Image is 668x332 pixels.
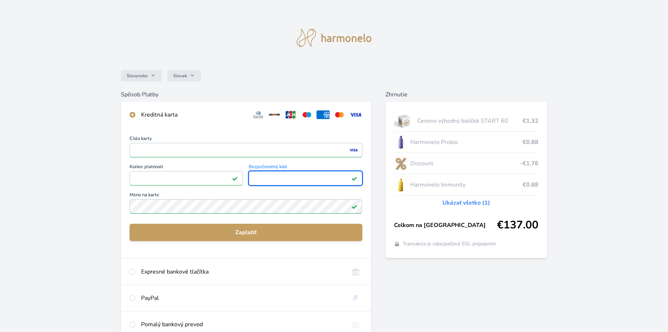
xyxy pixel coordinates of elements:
img: visa.svg [349,110,362,119]
img: visa [349,147,358,153]
img: Pole je platné [352,175,357,181]
span: €0.88 [523,180,538,189]
img: diners.svg [252,110,265,119]
span: €1.32 [523,117,538,125]
img: Pole je platné [352,204,357,209]
button: Slovensko [121,70,162,82]
img: mc.svg [333,110,346,119]
iframe: Iframe pre číslo karty [133,145,359,155]
div: Kreditná karta [141,110,246,119]
input: Meno na kartePole je platné [130,199,362,214]
span: Meno na karte [130,193,362,199]
button: Zaplatiť [130,224,362,241]
span: Bezpečnostný kód [249,165,362,171]
img: jcb.svg [284,110,297,119]
h6: Zhrnutie [385,90,547,99]
span: Koniec platnosti [130,165,243,171]
img: Pole je platné [232,175,238,181]
span: Harmonelo Immunity [410,180,522,189]
span: Slovak [173,73,187,79]
span: Cenovo výhodný balíček START 60 [417,117,522,125]
img: IMMUNITY_se_stinem_x-lo.jpg [394,176,408,194]
div: Pomalý bankový prevod [141,320,343,329]
img: start.jpg [394,112,415,130]
span: Discount [410,159,520,168]
span: Slovensko [127,73,148,79]
span: Harmonelo Probio [410,138,522,147]
button: Slovak [167,70,201,82]
img: CLEAN_PROBIO_se_stinem_x-lo.jpg [394,133,408,151]
iframe: Iframe pre deň vypršania platnosti [133,173,240,183]
span: Transakcia je zabezpečená SSL pripojením [403,240,496,248]
span: Celkom na [GEOGRAPHIC_DATA] [394,221,497,230]
a: Ukázať všetko (1) [442,198,490,207]
img: bankTransfer_IBAN.svg [349,320,362,329]
img: amex.svg [316,110,330,119]
span: Číslo karty [130,136,362,143]
div: Expresné bankové tlačítka [141,267,343,276]
span: €137.00 [497,219,538,232]
span: €0.88 [523,138,538,147]
iframe: Iframe pre bezpečnostný kód [252,173,359,183]
img: paypal.svg [349,294,362,302]
img: logo.svg [297,29,372,47]
img: onlineBanking_SK.svg [349,267,362,276]
img: discount-lo.png [394,154,408,172]
img: maestro.svg [300,110,314,119]
span: Zaplatiť [135,228,356,237]
img: discover.svg [268,110,281,119]
h6: Spôsob Platby [121,90,371,99]
div: PayPal [141,294,343,302]
span: -€1.76 [520,159,538,168]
